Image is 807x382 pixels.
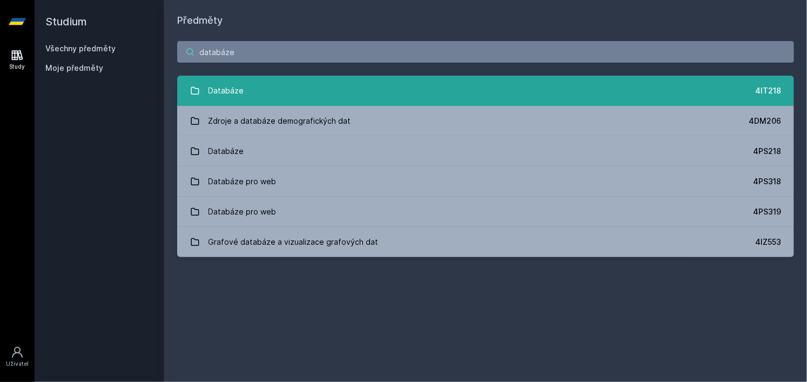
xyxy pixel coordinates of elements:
[177,197,794,227] a: Databáze pro web 4PS319
[45,44,116,53] a: Všechny předměty
[753,206,781,217] div: 4PS319
[755,237,781,247] div: 4IZ553
[177,227,794,257] a: Grafové databáze a vizualizace grafových dat 4IZ553
[2,340,32,373] a: Uživatel
[177,166,794,197] a: Databáze pro web 4PS318
[2,43,32,76] a: Study
[749,116,781,126] div: 4DM206
[209,140,244,162] div: Databáze
[177,136,794,166] a: Databáze 4PS218
[10,63,25,71] div: Study
[209,201,277,223] div: Databáze pro web
[6,360,29,368] div: Uživatel
[177,41,794,63] input: Název nebo ident předmětu…
[753,176,781,187] div: 4PS318
[177,76,794,106] a: Databáze 4IT218
[209,80,244,102] div: Databáze
[209,171,277,192] div: Databáze pro web
[45,63,103,73] span: Moje předměty
[209,231,379,253] div: Grafové databáze a vizualizace grafových dat
[209,110,351,132] div: Zdroje a databáze demografických dat
[755,85,781,96] div: 4IT218
[177,13,794,28] h1: Předměty
[177,106,794,136] a: Zdroje a databáze demografických dat 4DM206
[753,146,781,157] div: 4PS218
